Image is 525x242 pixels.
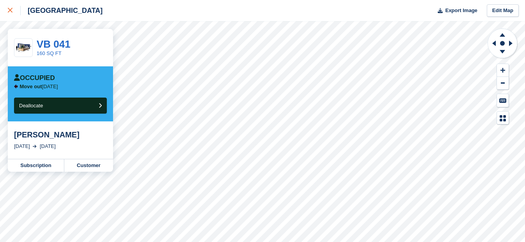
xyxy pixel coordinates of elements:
button: Export Image [433,4,477,17]
div: [DATE] [14,142,30,150]
button: Keyboard Shortcuts [497,94,509,107]
span: Export Image [445,7,477,14]
a: VB 041 [37,38,71,50]
span: Deallocate [19,103,43,109]
button: Map Legend [497,112,509,125]
img: arrow-right-light-icn-cde0832a797a2874e46488d9cf13f60e5c3a73dbe684e267c42b8395dfbc2abf.svg [33,145,37,148]
button: Zoom Out [497,77,509,90]
div: [DATE] [40,142,56,150]
div: Occupied [14,74,55,82]
div: [GEOGRAPHIC_DATA] [21,6,103,15]
span: Move out [20,84,42,89]
img: arrow-left-icn-90495f2de72eb5bd0bd1c3c35deca35cc13f817d75bef06ecd7c0b315636ce7e.svg [14,84,18,89]
p: [DATE] [20,84,58,90]
a: Customer [64,159,113,172]
a: 160 SQ FT [37,50,62,56]
img: 20-ft-container.jpg [14,41,32,55]
div: [PERSON_NAME] [14,130,107,139]
button: Zoom In [497,64,509,77]
a: Edit Map [487,4,519,17]
button: Deallocate [14,98,107,114]
a: Subscription [8,159,64,172]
